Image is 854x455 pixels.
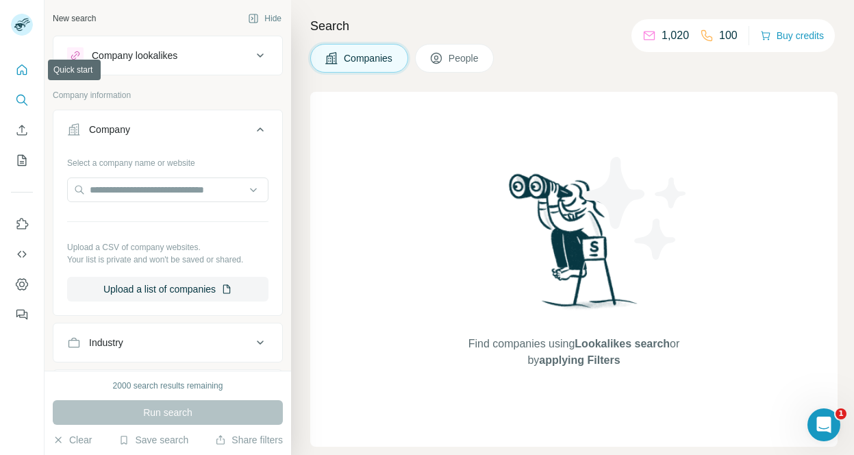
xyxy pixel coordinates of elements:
[53,326,282,359] button: Industry
[11,58,33,82] button: Quick start
[575,338,670,349] span: Lookalikes search
[53,12,96,25] div: New search
[53,433,92,447] button: Clear
[344,51,394,65] span: Companies
[662,27,689,44] p: 1,020
[574,147,697,270] img: Surfe Illustration - Stars
[89,123,130,136] div: Company
[238,8,291,29] button: Hide
[11,148,33,173] button: My lists
[11,272,33,297] button: Dashboard
[464,336,683,369] span: Find companies using or by
[310,16,838,36] h4: Search
[719,27,738,44] p: 100
[53,39,282,72] button: Company lookalikes
[67,151,268,169] div: Select a company name or website
[67,277,268,302] button: Upload a list of companies
[11,14,33,36] img: Avatar
[67,254,268,266] p: Your list is private and won't be saved or shared.
[449,51,480,65] span: People
[11,302,33,327] button: Feedback
[67,241,268,254] p: Upload a CSV of company websites.
[89,336,123,349] div: Industry
[118,433,188,447] button: Save search
[836,408,846,419] span: 1
[113,380,223,392] div: 2000 search results remaining
[760,26,824,45] button: Buy credits
[539,354,620,366] span: applying Filters
[92,49,177,62] div: Company lookalikes
[11,242,33,267] button: Use Surfe API
[53,89,283,101] p: Company information
[11,88,33,112] button: Search
[215,433,283,447] button: Share filters
[11,212,33,236] button: Use Surfe on LinkedIn
[11,118,33,143] button: Enrich CSV
[807,408,840,441] iframe: Intercom live chat
[503,170,645,323] img: Surfe Illustration - Woman searching with binoculars
[53,113,282,151] button: Company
